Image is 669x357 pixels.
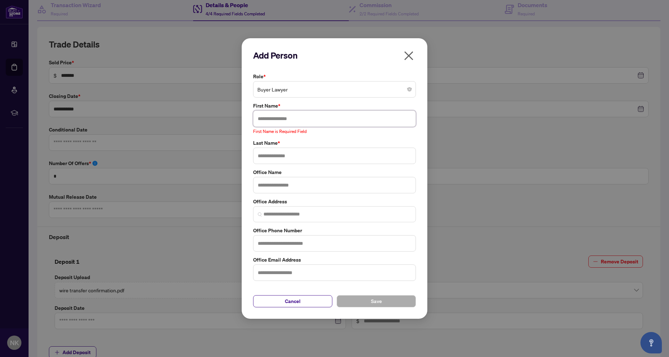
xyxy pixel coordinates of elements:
[640,332,662,353] button: Open asap
[253,168,416,176] label: Office Name
[253,50,416,61] h2: Add Person
[337,295,416,307] button: Save
[253,139,416,147] label: Last Name
[258,212,262,217] img: search_icon
[285,296,301,307] span: Cancel
[407,87,412,91] span: close-circle
[253,129,307,134] span: First Name is Required Field
[253,102,416,110] label: First Name
[253,295,332,307] button: Cancel
[257,83,412,96] span: Buyer Lawyer
[253,198,416,205] label: Office Address
[253,256,416,264] label: Office Email Address
[403,50,414,61] span: close
[253,73,416,80] label: Role
[253,227,416,234] label: Office Phone Number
